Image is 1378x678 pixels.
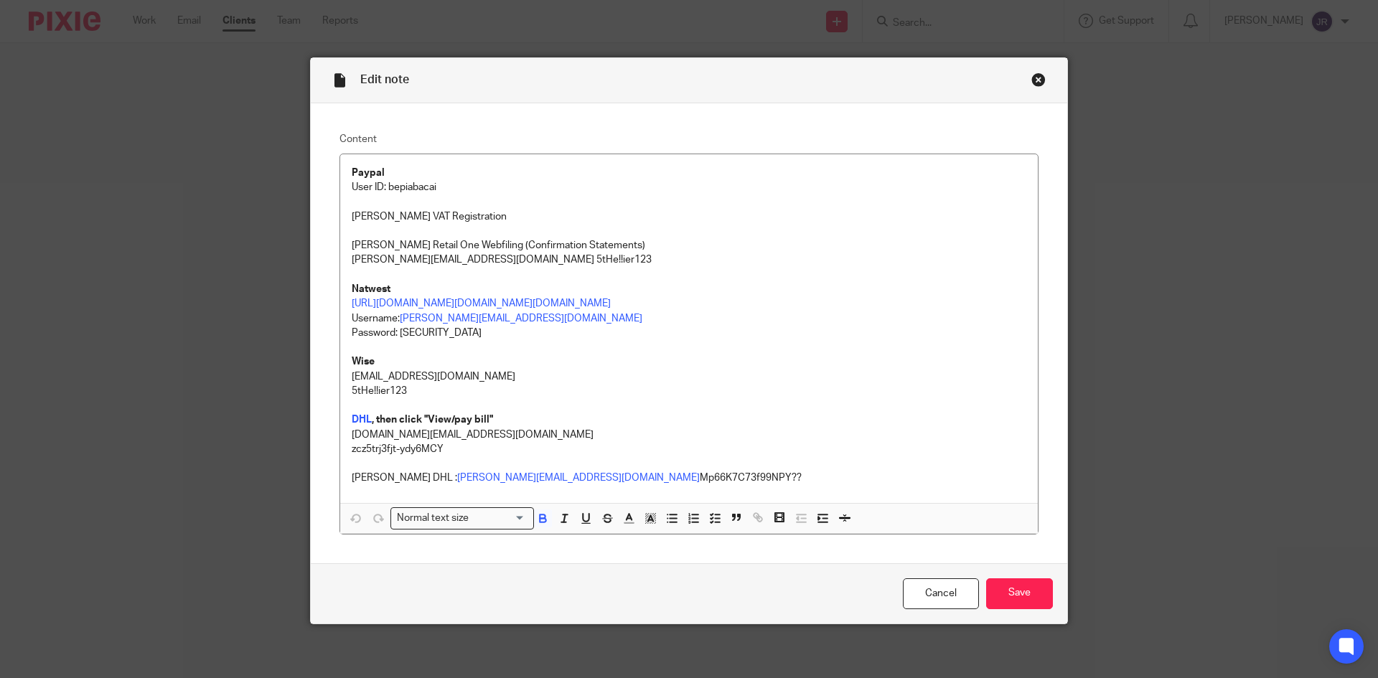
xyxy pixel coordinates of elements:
input: Search for option [474,511,525,526]
div: Close this dialog window [1031,72,1046,87]
p: [PERSON_NAME] VAT Registration [352,209,1026,224]
p: [PERSON_NAME][EMAIL_ADDRESS][DOMAIN_NAME] 5tHe!!ier123 [352,253,1026,267]
p: [DOMAIN_NAME][EMAIL_ADDRESS][DOMAIN_NAME] [352,428,1026,442]
a: [PERSON_NAME][EMAIL_ADDRESS][DOMAIN_NAME] [400,314,642,324]
span: Normal text size [394,511,472,526]
strong: Paypal [352,168,385,178]
a: [URL][DOMAIN_NAME][DOMAIN_NAME][DOMAIN_NAME] [352,298,611,309]
p: Username: [352,296,1026,326]
p: User ID: bepiabacai [352,180,1026,194]
strong: , then click "View/pay bill" [372,415,493,425]
a: Cancel [903,578,979,609]
p: zcz5trj3fjt-ydy6MCY [352,442,1026,456]
p: [EMAIL_ADDRESS][DOMAIN_NAME] 5tHe!!ier123 [352,369,1026,399]
span: Edit note [360,74,409,85]
p: [PERSON_NAME] Retail One Webfiling (Confirmation Statements) [352,238,1026,253]
a: [PERSON_NAME][EMAIL_ADDRESS][DOMAIN_NAME] [457,473,700,483]
input: Save [986,578,1053,609]
a: DHL [352,415,372,425]
strong: Natwest [352,284,390,294]
strong: Wise [352,357,375,367]
div: Search for option [390,507,534,529]
label: Content [339,132,1039,146]
p: [PERSON_NAME] DHL : Mp66K7C73f99NPY?? [352,471,1026,485]
p: Password: [SECURITY_DATA] [352,326,1026,340]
